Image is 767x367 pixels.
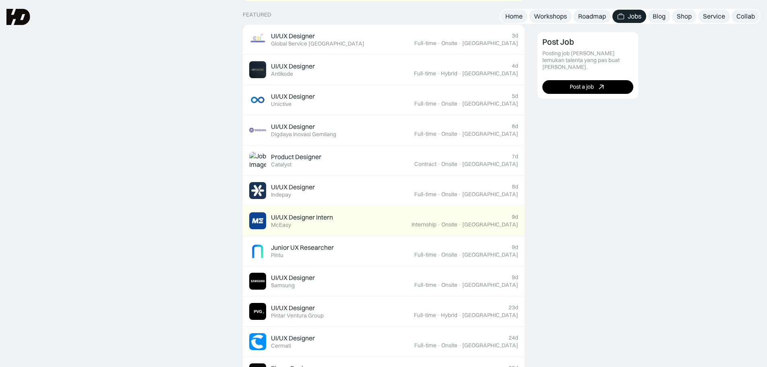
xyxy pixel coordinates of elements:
[542,80,633,93] a: Post a job
[414,40,436,47] div: Full-time
[249,212,266,229] img: Job Image
[249,243,266,259] img: Job Image
[462,312,518,319] div: [GEOGRAPHIC_DATA]
[243,25,525,55] a: Job ImageUI/UX DesignerGlobal Service [GEOGRAPHIC_DATA]3dFull-time·Onsite·[GEOGRAPHIC_DATA]
[500,10,527,23] a: Home
[462,191,518,198] div: [GEOGRAPHIC_DATA]
[512,214,518,220] div: 9d
[243,145,525,176] a: Job ImageProduct DesignerCatalyst7dContract·Onsite·[GEOGRAPHIC_DATA]
[271,342,291,349] div: Cermati
[458,100,461,107] div: ·
[271,40,364,47] div: Global Service [GEOGRAPHIC_DATA]
[653,12,666,21] div: Blog
[542,37,574,47] div: Post Job
[437,70,440,77] div: ·
[249,152,266,169] img: Job Image
[414,70,436,77] div: Full-time
[414,342,436,349] div: Full-time
[437,251,440,258] div: ·
[271,161,292,168] div: Catalyst
[570,83,594,90] div: Post a job
[512,123,518,130] div: 6d
[512,62,518,69] div: 4d
[458,131,461,137] div: ·
[698,10,730,23] a: Service
[441,70,457,77] div: Hybrid
[529,10,572,23] a: Workshops
[462,131,518,137] div: [GEOGRAPHIC_DATA]
[271,32,315,40] div: UI/UX Designer
[249,273,266,290] img: Job Image
[249,61,266,78] img: Job Image
[243,55,525,85] a: Job ImageUI/UX DesignerAntikode4dFull-time·Hybrid·[GEOGRAPHIC_DATA]
[414,282,436,288] div: Full-time
[243,297,525,327] a: Job ImageUI/UX DesignerPintar Ventura Group23dFull-time·Hybrid·[GEOGRAPHIC_DATA]
[441,100,457,107] div: Onsite
[441,131,457,137] div: Onsite
[703,12,725,21] div: Service
[441,221,457,228] div: Onsite
[271,282,295,289] div: Samsung
[509,334,518,341] div: 24d
[512,93,518,100] div: 5d
[542,50,633,70] div: Posting job [PERSON_NAME] temukan talenta yang pas buat [PERSON_NAME].
[458,221,461,228] div: ·
[271,62,315,70] div: UI/UX Designer
[462,40,518,47] div: [GEOGRAPHIC_DATA]
[414,191,436,198] div: Full-time
[441,161,457,168] div: Onsite
[411,221,436,228] div: Internship
[462,342,518,349] div: [GEOGRAPHIC_DATA]
[271,153,321,161] div: Product Designer
[458,161,461,168] div: ·
[441,191,457,198] div: Onsite
[534,12,567,21] div: Workshops
[462,251,518,258] div: [GEOGRAPHIC_DATA]
[243,327,525,357] a: Job ImageUI/UX DesignerCermati24dFull-time·Onsite·[GEOGRAPHIC_DATA]
[458,70,461,77] div: ·
[271,243,334,252] div: Junior UX Researcher
[414,251,436,258] div: Full-time
[672,10,697,23] a: Shop
[458,40,461,47] div: ·
[628,12,641,21] div: Jobs
[648,10,670,23] a: Blog
[437,342,440,349] div: ·
[736,12,755,21] div: Collab
[414,161,436,168] div: Contract
[512,274,518,281] div: 9d
[512,183,518,190] div: 8d
[243,176,525,206] a: Job ImageUI/UX DesignerIndepay8dFull-time·Onsite·[GEOGRAPHIC_DATA]
[512,244,518,251] div: 9d
[458,251,461,258] div: ·
[437,312,440,319] div: ·
[437,40,440,47] div: ·
[441,282,457,288] div: Onsite
[458,312,461,319] div: ·
[249,31,266,48] img: Job Image
[249,122,266,139] img: Job Image
[437,161,440,168] div: ·
[271,222,291,228] div: McEasy
[462,100,518,107] div: [GEOGRAPHIC_DATA]
[462,70,518,77] div: [GEOGRAPHIC_DATA]
[509,304,518,311] div: 23d
[414,131,436,137] div: Full-time
[441,312,457,319] div: Hybrid
[441,40,457,47] div: Onsite
[512,32,518,39] div: 3d
[271,312,324,319] div: Pintar Ventura Group
[271,334,315,342] div: UI/UX Designer
[732,10,760,23] a: Collab
[573,10,611,23] a: Roadmap
[462,161,518,168] div: [GEOGRAPHIC_DATA]
[243,236,525,266] a: Job ImageJunior UX ResearcherPintu9dFull-time·Onsite·[GEOGRAPHIC_DATA]
[437,221,440,228] div: ·
[441,342,457,349] div: Onsite
[512,153,518,160] div: 7d
[271,183,315,191] div: UI/UX Designer
[243,85,525,115] a: Job ImageUI/UX DesignerUnictive5dFull-time·Onsite·[GEOGRAPHIC_DATA]
[271,252,283,259] div: Pintu
[505,12,523,21] div: Home
[414,100,436,107] div: Full-time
